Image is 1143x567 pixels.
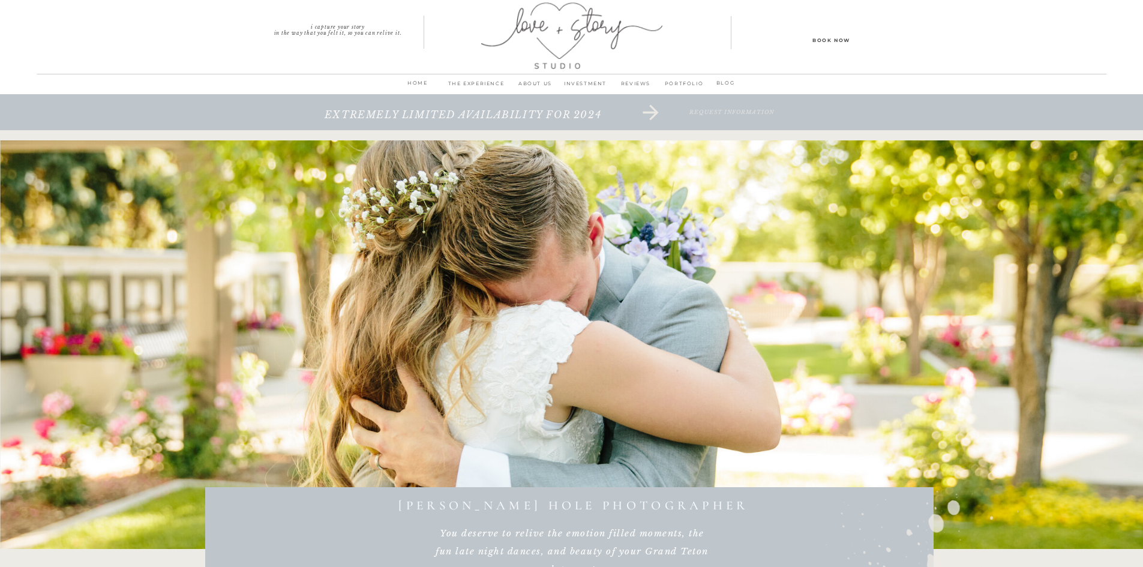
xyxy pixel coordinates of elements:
a: request information [626,109,838,133]
a: ABOUT us [511,79,560,95]
a: home [402,78,434,95]
a: THE EXPERIENCE [442,79,511,95]
a: BLOG [710,78,742,89]
h1: [PERSON_NAME] hole photographer [203,498,945,512]
a: PORTFOLIO [661,79,707,95]
a: INVESTMENT [560,79,611,95]
p: I capture your story in the way that you felt it, so you can relive it. [252,24,424,32]
a: I capture your storyin the way that you felt it, so you can relive it. [252,24,424,32]
a: extremely limited availability for 2024 [284,109,642,133]
a: Book Now [778,35,886,44]
a: REVIEWS [611,79,661,95]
